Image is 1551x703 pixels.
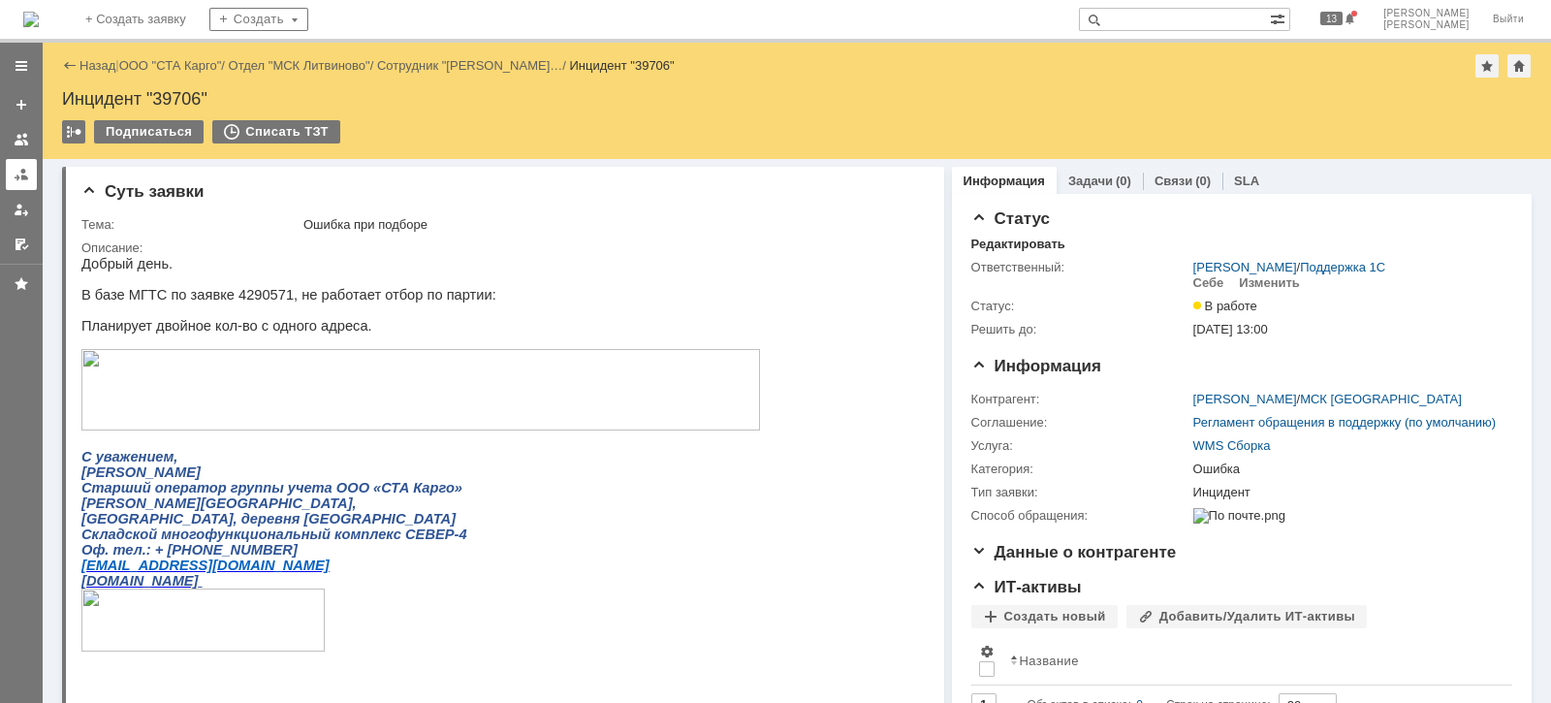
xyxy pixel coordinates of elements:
[1234,174,1259,188] a: SLA
[6,89,37,120] a: Создать заявку
[79,58,115,73] a: Назад
[81,240,920,256] div: Описание:
[1507,54,1531,78] div: Сделать домашней страницей
[1002,636,1497,686] th: Название
[119,58,229,73] div: /
[1383,19,1470,31] span: [PERSON_NAME]
[303,217,916,233] div: Ошибка при подборе
[81,217,300,233] div: Тема:
[6,194,37,225] a: Мои заявки
[1193,392,1462,407] div: /
[1193,392,1297,406] a: [PERSON_NAME]
[1155,174,1192,188] a: Связи
[119,58,222,73] a: ООО "СТА Карго"
[1193,415,1497,430] a: Регламент обращения в поддержку (по умолчанию)
[1193,322,1268,336] span: [DATE] 13:00
[23,12,39,27] img: logo
[81,182,204,201] span: Суть заявки
[964,174,1045,188] a: Информация
[971,237,1065,252] div: Редактировать
[971,485,1189,500] div: Тип заявки:
[229,58,377,73] div: /
[971,508,1189,524] div: Способ обращения:
[1320,12,1343,25] span: 13
[115,57,118,72] div: |
[971,462,1189,477] div: Категория:
[1193,260,1297,274] a: [PERSON_NAME]
[971,438,1189,454] div: Услуга:
[1193,299,1257,313] span: В работе
[971,415,1189,431] div: Соглашение:
[1270,9,1289,27] span: Расширенный поиск
[1193,275,1224,291] div: Себе
[1300,260,1385,274] a: Поддержка 1С
[6,124,37,155] a: Заявки на командах
[1116,174,1131,188] div: (0)
[971,357,1101,375] span: Информация
[1300,392,1462,406] a: МСК [GEOGRAPHIC_DATA]
[1193,508,1285,524] img: По почте.png
[377,58,570,73] div: /
[23,12,39,27] a: Перейти на домашнюю страницу
[971,578,1082,596] span: ИТ-активы
[971,543,1177,561] span: Данные о контрагенте
[971,209,1050,228] span: Статус
[1020,654,1079,668] div: Название
[62,120,85,144] div: Работа с массовостью
[1383,8,1470,19] span: [PERSON_NAME]
[1475,54,1499,78] div: Добавить в избранное
[1193,485,1504,500] div: Инцидент
[6,229,37,260] a: Мои согласования
[1195,174,1211,188] div: (0)
[1193,438,1271,453] a: WMS Сборка
[971,322,1189,337] div: Решить до:
[1068,174,1113,188] a: Задачи
[6,159,37,190] a: Заявки в моей ответственности
[1193,260,1386,275] div: /
[1239,275,1300,291] div: Изменить
[570,58,675,73] div: Инцидент "39706"
[971,260,1189,275] div: Ответственный:
[971,392,1189,407] div: Контрагент:
[979,644,995,659] span: Настройки
[971,299,1189,314] div: Статус:
[209,8,308,31] div: Создать
[229,58,370,73] a: Отдел "МСК Литвиново"
[1193,462,1504,477] div: Ошибка
[377,58,562,73] a: Сотрудник "[PERSON_NAME]…
[62,89,1532,109] div: Инцидент "39706"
